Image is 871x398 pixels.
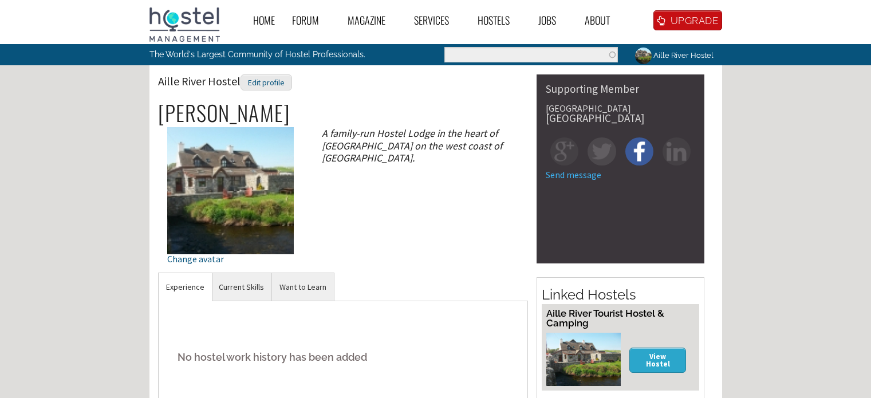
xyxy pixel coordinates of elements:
[542,285,699,305] h2: Linked Hostels
[550,137,578,165] img: gp-square.png
[469,7,530,33] a: Hostels
[633,46,653,66] img: Aille River Hostel's picture
[149,44,388,65] p: The World's Largest Community of Hostel Professionals.
[167,127,294,254] img: Aille River Hostel's picture
[405,7,469,33] a: Services
[167,340,519,375] h5: No hostel work history has been added
[629,348,687,372] a: View Hostel
[546,113,695,124] div: [GEOGRAPHIC_DATA]
[159,273,212,301] a: Experience
[576,7,630,33] a: About
[339,7,405,33] a: Magazine
[663,137,691,165] img: in-square.png
[625,137,653,165] img: fb-square.png
[245,7,283,33] a: Home
[653,10,722,30] a: UPGRADE
[444,47,618,62] input: Enter the terms you wish to search for.
[158,101,529,125] h2: [PERSON_NAME]
[283,7,339,33] a: Forum
[241,74,292,88] a: Edit profile
[546,308,664,329] a: Aille River Tourist Hostel & Camping
[546,84,695,94] div: Supporting Member
[158,74,292,88] span: Aille River Hostel
[588,137,616,165] img: tw-square.png
[211,273,271,301] a: Current Skills
[626,44,720,66] a: Aille River Hostel
[546,104,695,113] div: [GEOGRAPHIC_DATA]
[272,273,334,301] a: Want to Learn
[167,254,294,263] div: Change avatar
[149,7,220,42] img: Hostel Management Home
[312,127,528,164] div: A family-run Hostel Lodge in the heart of [GEOGRAPHIC_DATA] on the west coast of [GEOGRAPHIC_DATA].
[530,7,576,33] a: Jobs
[167,184,294,263] a: Change avatar
[546,169,601,180] a: Send message
[241,74,292,91] div: Edit profile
